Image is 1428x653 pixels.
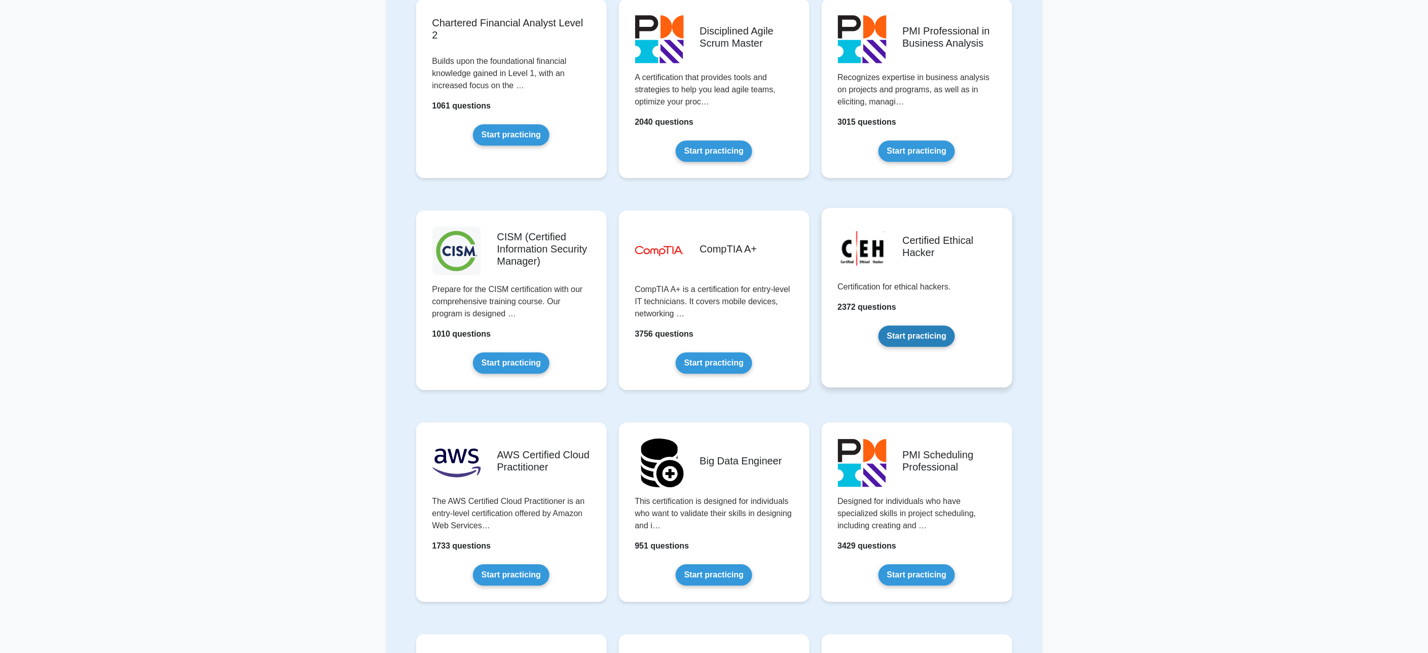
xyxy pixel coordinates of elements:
a: Start practicing [473,352,550,374]
a: Start practicing [473,124,550,146]
a: Start practicing [473,564,550,586]
a: Start practicing [878,140,955,162]
a: Start practicing [676,140,752,162]
a: Start practicing [878,325,955,347]
a: Start practicing [676,352,752,374]
a: Start practicing [878,564,955,586]
a: Start practicing [676,564,752,586]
